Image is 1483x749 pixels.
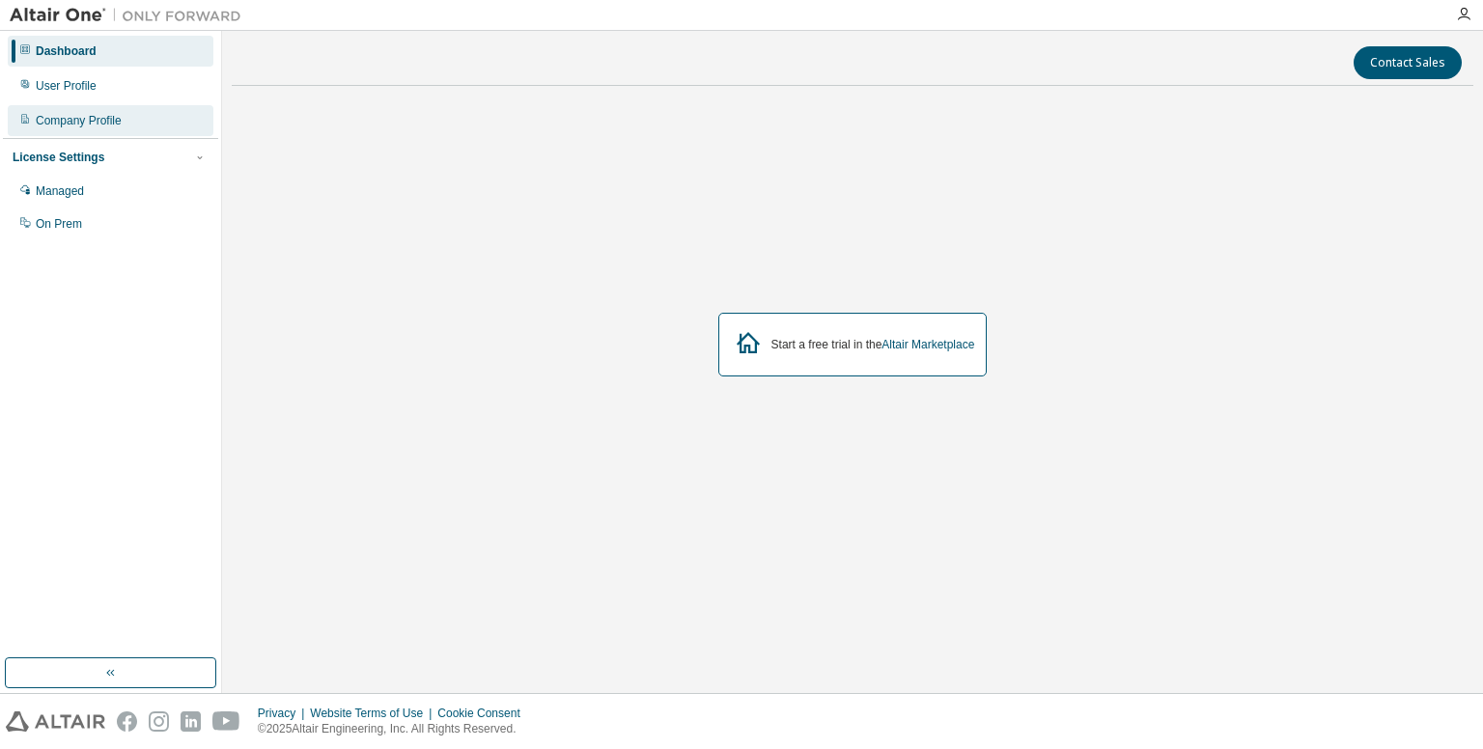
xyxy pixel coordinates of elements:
div: Start a free trial in the [771,337,975,352]
div: User Profile [36,78,97,94]
img: facebook.svg [117,711,137,732]
img: instagram.svg [149,711,169,732]
div: Managed [36,183,84,199]
img: altair_logo.svg [6,711,105,732]
img: youtube.svg [212,711,240,732]
div: License Settings [13,150,104,165]
div: Company Profile [36,113,122,128]
a: Altair Marketplace [881,338,974,351]
img: Altair One [10,6,251,25]
button: Contact Sales [1354,46,1462,79]
div: Website Terms of Use [310,706,437,721]
div: On Prem [36,216,82,232]
div: Cookie Consent [437,706,531,721]
div: Privacy [258,706,310,721]
div: Dashboard [36,43,97,59]
img: linkedin.svg [181,711,201,732]
p: © 2025 Altair Engineering, Inc. All Rights Reserved. [258,721,532,737]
